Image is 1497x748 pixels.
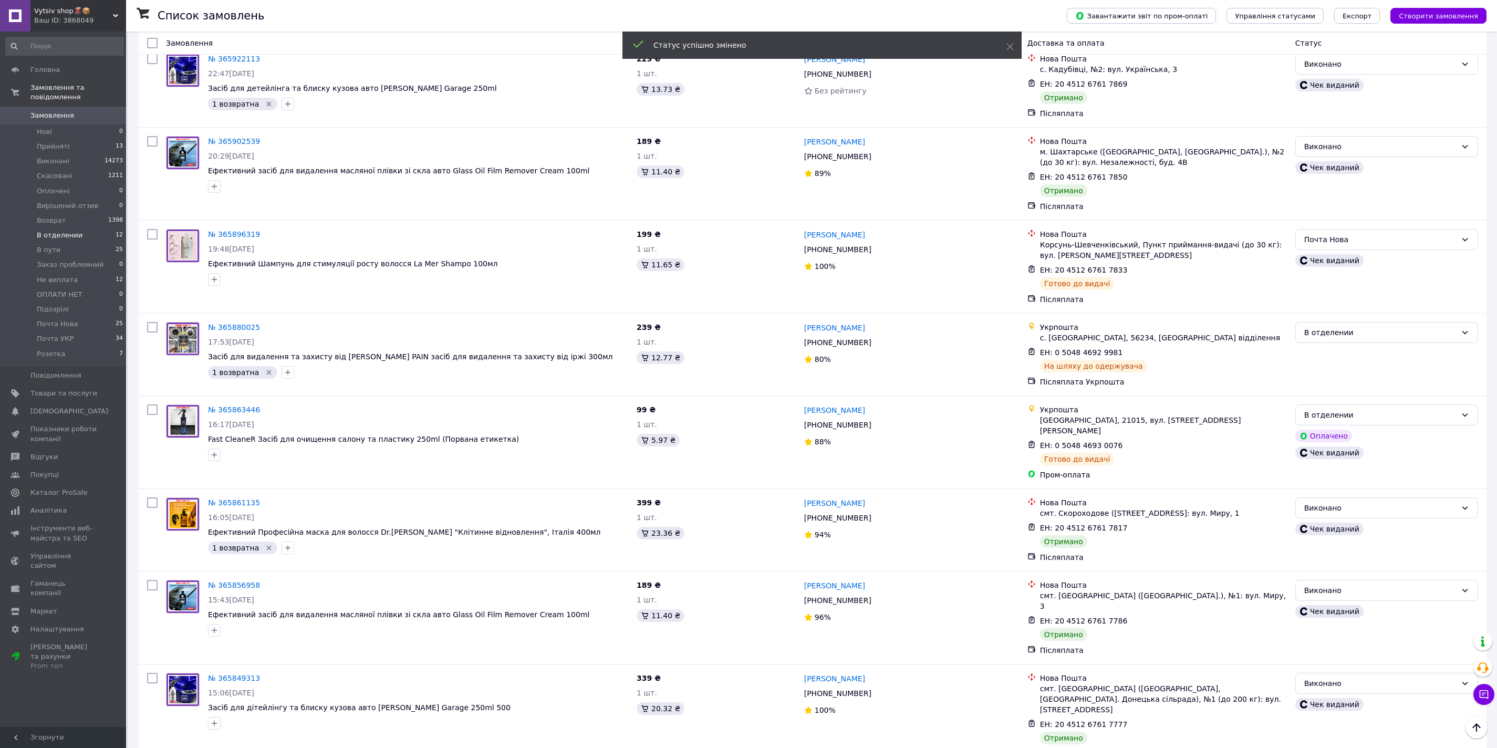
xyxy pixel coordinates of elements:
[1295,698,1364,711] div: Чек виданий
[208,406,260,414] a: № 365863446
[208,338,254,346] span: 17:53[DATE]
[802,149,874,164] div: [PHONE_NUMBER]
[166,229,200,263] a: Фото товару
[1040,508,1287,518] div: смт. Скороходове ([STREET_ADDRESS]: вул. Миру, 1
[167,405,199,438] img: Фото товару
[1295,605,1364,618] div: Чек виданий
[1473,684,1494,705] button: Чат з покупцем
[1040,441,1123,450] span: ЕН: 0 5048 4693 0076
[637,513,657,522] span: 1 шт.
[108,216,123,225] span: 1398
[637,674,661,682] span: 339 ₴
[637,258,684,271] div: 11.65 ₴
[1040,54,1287,64] div: Нова Пошта
[637,596,657,604] span: 1 шт.
[167,54,199,87] img: Фото товару
[30,552,97,570] span: Управління сайтом
[637,152,657,160] span: 1 шт.
[212,544,259,552] span: 1 возвратна
[1040,377,1287,387] div: Післяплата Укрпошта
[37,231,82,240] span: В отделении
[1027,39,1105,47] span: Доставка та оплата
[37,260,103,269] span: Заказ проблемний
[1304,678,1457,689] div: Виконано
[1040,173,1128,181] span: ЕН: 20 4512 6761 7850
[208,152,254,160] span: 20:29[DATE]
[802,511,874,525] div: [PHONE_NUMBER]
[119,186,123,196] span: 0
[1040,683,1287,715] div: смт. [GEOGRAPHIC_DATA] ([GEOGRAPHIC_DATA], [GEOGRAPHIC_DATA]. Донецька сільрада), №1 (до 200 кг):...
[166,404,200,438] a: Фото товару
[212,368,259,377] span: 1 возвратна
[815,169,831,178] span: 89%
[1040,580,1287,590] div: Нова Пошта
[30,642,97,671] span: [PERSON_NAME] та рахунки
[637,702,684,715] div: 20.32 ₴
[653,40,980,50] div: Статус успішно змінено
[1399,12,1478,20] span: Створити замовлення
[1304,58,1457,70] div: Виконано
[30,524,97,543] span: Інструменти веб-майстра та SEO
[1343,12,1372,20] span: Експорт
[167,230,199,262] img: Фото товару
[1040,333,1287,343] div: с. [GEOGRAPHIC_DATA], 56234, [GEOGRAPHIC_DATA] відділення
[1067,8,1216,24] button: Завантажити звіт по пром-оплаті
[5,37,124,56] input: Пошук
[30,424,97,443] span: Показники роботи компанії
[637,230,661,238] span: 199 ₴
[1040,277,1115,290] div: Готово до видачі
[105,157,123,166] span: 14273
[815,438,831,446] span: 88%
[1040,80,1128,88] span: ЕН: 20 4512 6761 7869
[119,260,123,269] span: 0
[1040,617,1128,625] span: ЕН: 20 4512 6761 7786
[804,323,865,333] a: [PERSON_NAME]
[1040,147,1287,168] div: м. Шахтарське ([GEOGRAPHIC_DATA], [GEOGRAPHIC_DATA].), №2 (до 30 кг): вул. Незалежності, буд. 4В
[208,137,260,146] a: № 365902539
[1040,136,1287,147] div: Нова Пошта
[116,142,123,151] span: 13
[1295,79,1364,91] div: Чек виданий
[1040,184,1087,197] div: Отримано
[208,84,497,92] a: Засіб для детейлінга та блиску кузова авто [PERSON_NAME] Garage 250ml
[208,55,260,63] a: № 365922113
[119,349,123,359] span: 7
[1040,645,1287,656] div: Післяплата
[37,349,65,359] span: Розетка
[637,434,680,446] div: 5.97 ₴
[1040,294,1287,305] div: Післяплата
[166,322,200,356] a: Фото товару
[37,216,66,225] span: Возврат
[1040,415,1287,436] div: [GEOGRAPHIC_DATA], 21015, вул. [STREET_ADDRESS][PERSON_NAME]
[208,703,511,712] span: Засіб для дітейлінгу та блиску кузова авто [PERSON_NAME] Garage 250ml 500
[116,275,123,285] span: 12
[1040,470,1287,480] div: Пром-оплата
[166,580,200,614] a: Фото товару
[1075,11,1208,20] span: Завантажити звіт по пром-оплаті
[166,54,200,87] a: Фото товару
[637,165,684,178] div: 11.40 ₴
[208,352,612,361] a: Засіб для видалення та захисту від [PERSON_NAME] PAIN засіб для видалення та захисту від іржі 300мл
[1040,590,1287,611] div: смт. [GEOGRAPHIC_DATA] ([GEOGRAPHIC_DATA].), №1: вул. Миру, 3
[166,497,200,531] a: Фото товару
[265,100,273,108] svg: Видалити мітку
[34,6,113,16] span: Vytsiv shop🌋📦
[1040,360,1147,372] div: На шляху до одержувача
[208,528,601,536] span: Ефективний Професійна маска для волосся Dr.[PERSON_NAME] "Клітинне відновлення", Італія 400мл
[37,245,60,255] span: В пути
[1040,404,1287,415] div: Укрпошта
[1295,446,1364,459] div: Чек виданий
[30,506,67,515] span: Аналітика
[1040,322,1287,333] div: Укрпошта
[208,230,260,238] a: № 365896319
[30,579,97,598] span: Гаманець компанії
[1465,716,1488,739] button: Наверх
[1040,91,1087,104] div: Отримано
[815,355,831,363] span: 80%
[637,351,684,364] div: 12.77 ₴
[208,581,260,589] a: № 365856958
[208,435,519,443] a: Fast CleaneR Засіб для очищення салону та пластику 250ml (Порвана етикетка)
[37,142,69,151] span: Прийняті
[637,581,661,589] span: 189 ₴
[208,245,254,253] span: 19:48[DATE]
